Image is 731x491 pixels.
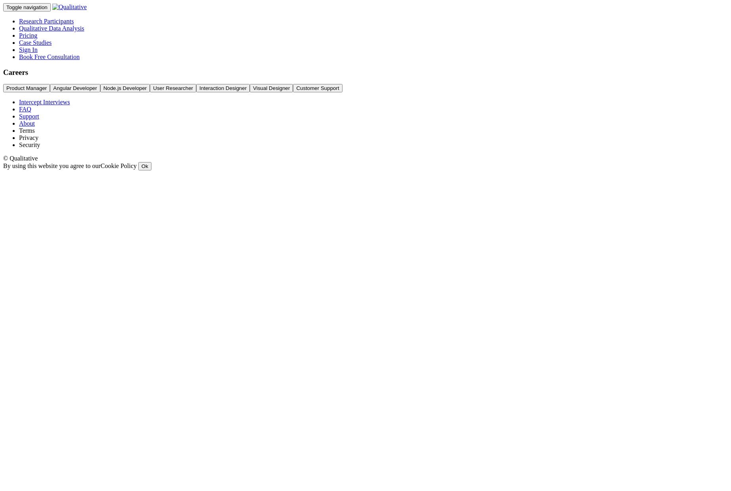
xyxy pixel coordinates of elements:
a: Pricing [19,32,37,39]
a: Qualitative Data Analysis [19,25,84,32]
button: Product Manager [3,84,50,92]
iframe: Chat Widget [691,453,731,491]
a: About [19,120,35,127]
a: Support [19,113,39,120]
a: Security [19,141,40,148]
a: FAQ [19,106,31,113]
button: Toggle navigation [3,3,51,11]
img: Qualitative [52,4,87,11]
a: Cookie Policy [101,162,137,169]
span: Toggle navigation [6,4,48,10]
button: Angular Developer [50,84,100,92]
h3: Careers [3,68,728,77]
a: Intercept Interviews [19,99,70,105]
a: Book Free Consultation [19,53,80,60]
a: Case Studies [19,39,52,46]
button: Customer Support [293,84,342,92]
button: Ok [138,162,151,170]
button: Visual Designer [250,84,293,92]
a: Research Participants [19,18,74,25]
button: User Researcher [150,84,196,92]
div: © Qualitative [3,155,728,162]
div: By using this website you agree to our [3,162,728,170]
a: Privacy [19,134,38,141]
a: Terms [19,127,35,134]
button: Node.js Developer [100,84,150,92]
a: Sign In [19,46,38,53]
button: Interaction Designer [196,84,250,92]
